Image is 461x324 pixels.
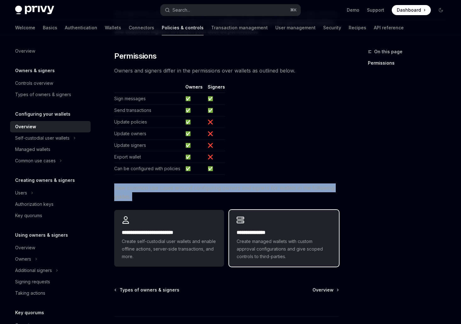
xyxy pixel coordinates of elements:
[15,123,36,130] div: Overview
[15,244,35,252] div: Overview
[205,151,225,163] td: ❌
[15,255,31,263] div: Owners
[312,287,334,293] span: Overview
[10,89,91,100] a: Types of owners & signers
[205,140,225,151] td: ❌
[15,91,71,98] div: Types of owners & signers
[205,93,225,105] td: ✅
[15,47,35,55] div: Overview
[312,287,338,293] a: Overview
[183,163,205,175] td: ✅
[114,163,183,175] td: Can be configured with policies
[114,93,183,105] td: Sign messages
[436,5,446,15] button: Toggle dark mode
[114,183,339,201] span: View common use cases around configuring owners and signers for wallets in the following guides.
[43,20,57,35] a: Basics
[10,287,91,299] a: Taking actions
[15,146,50,153] div: Managed wallets
[205,116,225,128] td: ❌
[15,67,55,74] h5: Owners & signers
[237,238,331,260] span: Create managed wallets with custom approval configurations and give scoped controls to third-part...
[15,278,50,286] div: Signing requests
[347,7,359,13] a: Demo
[15,157,56,165] div: Common use cases
[183,128,205,140] td: ✅
[205,105,225,116] td: ✅
[183,105,205,116] td: ✅
[10,242,91,253] a: Overview
[114,105,183,116] td: Send transactions
[10,45,91,57] a: Overview
[15,189,27,197] div: Users
[10,276,91,287] a: Signing requests
[183,151,205,163] td: ✅
[290,8,297,13] span: ⌘ K
[205,163,225,175] td: ✅
[205,128,225,140] td: ❌
[172,6,190,14] div: Search...
[10,199,91,210] a: Authorization keys
[65,20,97,35] a: Authentication
[15,134,70,142] div: Self-custodial user wallets
[183,140,205,151] td: ✅
[205,84,225,93] th: Signers
[15,309,44,316] h5: Key quorums
[122,238,216,260] span: Create self-custodial user wallets and enable offline actions, server-side transactions, and more.
[15,267,52,274] div: Additional signers
[114,66,339,75] span: Owners and signers differ in the permissions over wallets as outlined below.
[367,7,384,13] a: Support
[229,210,339,267] a: **** **** *****Create managed wallets with custom approval configurations and give scoped control...
[15,231,68,239] h5: Using owners & signers
[15,6,54,14] img: dark logo
[349,20,366,35] a: Recipes
[15,176,75,184] h5: Creating owners & signers
[10,144,91,155] a: Managed wallets
[10,78,91,89] a: Controls overview
[15,212,42,219] div: Key quorums
[10,210,91,221] a: Key quorums
[129,20,154,35] a: Connectors
[374,48,402,55] span: On this page
[15,20,35,35] a: Welcome
[160,4,301,16] button: Search...⌘K
[15,110,70,118] h5: Configuring your wallets
[120,287,179,293] span: Types of owners & signers
[397,7,421,13] span: Dashboard
[275,20,316,35] a: User management
[15,200,53,208] div: Authorization keys
[183,93,205,105] td: ✅
[368,58,451,68] a: Permissions
[114,140,183,151] td: Update signers
[115,287,179,293] a: Types of owners & signers
[114,116,183,128] td: Update policies
[114,128,183,140] td: Update owners
[374,20,404,35] a: API reference
[114,51,156,61] span: Permissions
[114,151,183,163] td: Export wallet
[15,289,45,297] div: Taking actions
[162,20,204,35] a: Policies & controls
[10,121,91,132] a: Overview
[392,5,431,15] a: Dashboard
[183,116,205,128] td: ✅
[15,79,53,87] div: Controls overview
[323,20,341,35] a: Security
[183,84,205,93] th: Owners
[105,20,121,35] a: Wallets
[211,20,268,35] a: Transaction management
